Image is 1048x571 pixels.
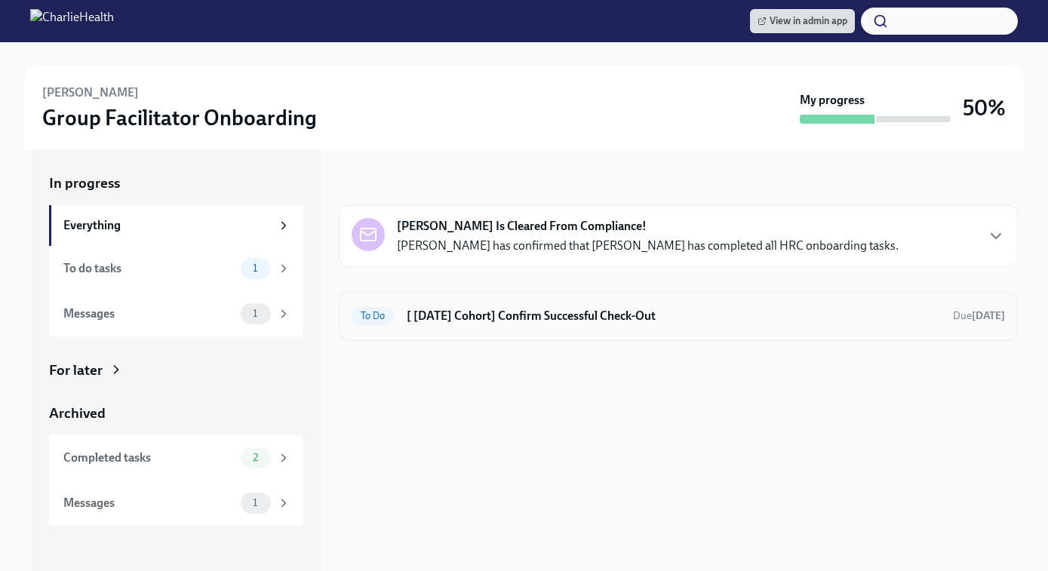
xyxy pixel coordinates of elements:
div: Everything [63,217,271,234]
h3: 50% [963,94,1006,121]
span: 2 [244,452,267,463]
span: 1 [244,497,266,508]
a: Everything [49,205,303,246]
a: View in admin app [750,9,855,33]
span: View in admin app [758,14,847,29]
a: To do tasks1 [49,246,303,291]
div: To do tasks [63,260,235,277]
strong: [PERSON_NAME] Is Cleared From Compliance! [397,218,647,235]
h6: [ [DATE] Cohort] Confirm Successful Check-Out [407,308,941,324]
span: To Do [352,310,395,321]
div: In progress [339,173,410,193]
a: Completed tasks2 [49,435,303,480]
div: Messages [63,495,235,511]
h3: Group Facilitator Onboarding [42,104,317,131]
span: 1 [244,308,266,319]
span: Due [953,309,1005,322]
a: Messages1 [49,291,303,336]
h6: [PERSON_NAME] [42,84,139,101]
a: In progress [49,173,303,193]
a: For later [49,361,303,380]
img: CharlieHealth [30,9,114,33]
a: Archived [49,404,303,423]
div: For later [49,361,103,380]
div: Messages [63,305,235,322]
p: [PERSON_NAME] has confirmed that [PERSON_NAME] has completed all HRC onboarding tasks. [397,238,899,254]
span: 1 [244,262,266,274]
a: Messages1 [49,480,303,526]
strong: My progress [800,92,865,109]
a: To Do[ [DATE] Cohort] Confirm Successful Check-OutDue[DATE] [352,304,1005,328]
span: October 11th, 2025 10:00 [953,309,1005,323]
strong: [DATE] [972,309,1005,322]
div: Completed tasks [63,450,235,466]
